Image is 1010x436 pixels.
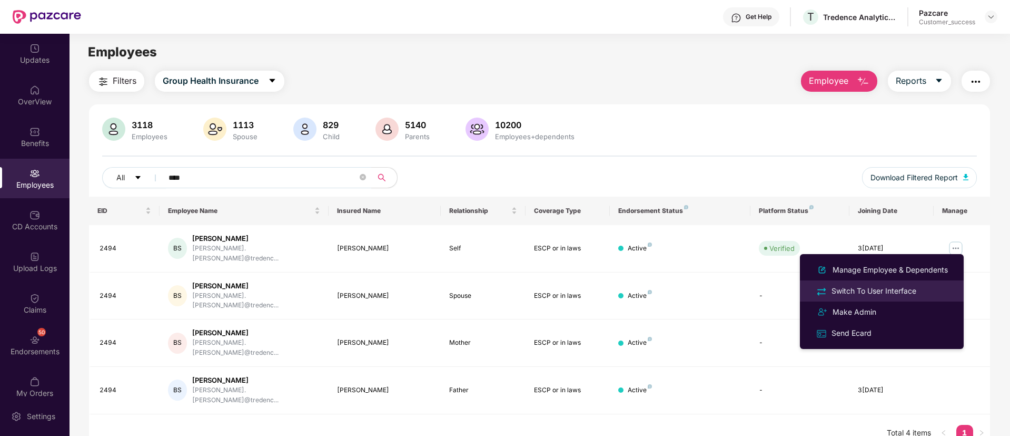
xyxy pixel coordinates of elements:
[337,291,433,301] div: [PERSON_NAME]
[89,197,160,225] th: EID
[130,120,170,130] div: 3118
[648,290,652,294] img: svg+xml;base64,PHN2ZyB4bWxucz0iaHR0cDovL3d3dy53My5vcmcvMjAwMC9zdmciIHdpZHRoPSI4IiBoZWlnaHQ9IjgiIH...
[801,71,877,92] button: Employee
[192,375,320,385] div: [PERSON_NAME]
[97,207,143,215] span: EID
[466,118,489,141] img: svg+xml;base64,PHN2ZyB4bWxucz0iaHR0cDovL3d3dy53My5vcmcvMjAwMC9zdmciIHhtbG5zOnhsaW5rPSJodHRwOi8vd3...
[816,264,828,276] img: svg+xml;base64,PHN2ZyB4bWxucz0iaHR0cDovL3d3dy53My5vcmcvMjAwMC9zdmciIHhtbG5zOnhsaW5rPSJodHRwOi8vd3...
[963,174,968,180] img: svg+xml;base64,PHN2ZyB4bWxucz0iaHR0cDovL3d3dy53My5vcmcvMjAwMC9zdmciIHhtbG5zOnhsaW5rPSJodHRwOi8vd3...
[534,385,601,395] div: ESCP or in laws
[24,411,58,422] div: Settings
[750,319,849,367] td: -
[192,328,320,338] div: [PERSON_NAME]
[29,168,40,179] img: svg+xml;base64,PHN2ZyBpZD0iRW1wbG95ZWVzIiB4bWxucz0iaHR0cDovL3d3dy53My5vcmcvMjAwMC9zdmciIHdpZHRoPS...
[969,75,982,88] img: svg+xml;base64,PHN2ZyB4bWxucz0iaHR0cDovL3d3dy53My5vcmcvMjAwMC9zdmciIHdpZHRoPSIyNCIgaGVpZ2h0PSIyNC...
[203,118,226,141] img: svg+xml;base64,PHN2ZyB4bWxucz0iaHR0cDovL3d3dy53My5vcmcvMjAwMC9zdmciIHhtbG5zOnhsaW5rPSJodHRwOi8vd3...
[168,207,312,215] span: Employee Name
[168,380,187,401] div: BS
[896,74,926,88] span: Reports
[858,244,925,254] div: 3[DATE]
[192,338,320,358] div: [PERSON_NAME].[PERSON_NAME]@tredenc...
[29,85,40,95] img: svg+xml;base64,PHN2ZyBpZD0iSG9tZSIgeG1sbnM9Imh0dHA6Ly93d3cudzMub3JnLzIwMDAvc3ZnIiB3aWR0aD0iMjAiIG...
[231,132,260,141] div: Spouse
[919,18,975,26] div: Customer_success
[940,430,947,436] span: left
[168,285,187,306] div: BS
[403,132,432,141] div: Parents
[816,286,827,297] img: svg+xml;base64,PHN2ZyB4bWxucz0iaHR0cDovL3d3dy53My5vcmcvMjAwMC9zdmciIHdpZHRoPSIyNCIgaGVpZ2h0PSIyNC...
[321,132,342,141] div: Child
[618,207,742,215] div: Endorsement Status
[858,385,925,395] div: 3[DATE]
[29,210,40,220] img: svg+xml;base64,PHN2ZyBpZD0iQ0RfQWNjb3VudHMiIGRhdGEtbmFtZT0iQ0QgQWNjb3VudHMiIHhtbG5zPSJodHRwOi8vd3...
[534,291,601,301] div: ESCP or in laws
[231,120,260,130] div: 1113
[441,197,525,225] th: Relationship
[102,118,125,141] img: svg+xml;base64,PHN2ZyB4bWxucz0iaHR0cDovL3d3dy53My5vcmcvMjAwMC9zdmciIHhtbG5zOnhsaW5rPSJodHRwOi8vd3...
[13,10,81,24] img: New Pazcare Logo
[449,244,517,254] div: Self
[360,174,366,180] span: close-circle
[113,74,136,88] span: Filters
[29,251,40,262] img: svg+xml;base64,PHN2ZyBpZD0iVXBsb2FkX0xvZ3MiIGRhdGEtbmFtZT0iVXBsb2FkIExvZ3MiIHhtbG5zPSJodHRwOi8vd3...
[769,243,795,254] div: Verified
[321,120,342,130] div: 829
[192,234,320,244] div: [PERSON_NAME]
[849,197,934,225] th: Joining Date
[534,338,601,348] div: ESCP or in laws
[807,11,814,23] span: T
[493,132,577,141] div: Employees+dependents
[168,333,187,354] div: BS
[829,327,874,339] div: Send Ecard
[449,291,517,301] div: Spouse
[830,264,950,276] div: Manage Employee & Dependents
[857,75,869,88] img: svg+xml;base64,PHN2ZyB4bWxucz0iaHR0cDovL3d3dy53My5vcmcvMjAwMC9zdmciIHhtbG5zOnhsaW5rPSJodHRwOi8vd3...
[168,238,187,259] div: BS
[371,173,392,182] span: search
[160,197,329,225] th: Employee Name
[823,12,897,22] div: Tredence Analytics Solutions Private Limited
[360,173,366,183] span: close-circle
[534,244,601,254] div: ESCP or in laws
[100,291,151,301] div: 2494
[449,207,509,215] span: Relationship
[746,13,771,21] div: Get Help
[100,338,151,348] div: 2494
[449,338,517,348] div: Mother
[750,273,849,320] td: -
[750,367,849,414] td: -
[192,281,320,291] div: [PERSON_NAME]
[648,243,652,247] img: svg+xml;base64,PHN2ZyB4bWxucz0iaHR0cDovL3d3dy53My5vcmcvMjAwMC9zdmciIHdpZHRoPSI4IiBoZWlnaHQ9IjgiIH...
[337,338,433,348] div: [PERSON_NAME]
[134,174,142,182] span: caret-down
[29,43,40,54] img: svg+xml;base64,PHN2ZyBpZD0iVXBkYXRlZCIgeG1sbnM9Imh0dHA6Ly93d3cudzMub3JnLzIwMDAvc3ZnIiB3aWR0aD0iMj...
[449,385,517,395] div: Father
[809,205,814,209] img: svg+xml;base64,PHN2ZyB4bWxucz0iaHR0cDovL3d3dy53My5vcmcvMjAwMC9zdmciIHdpZHRoPSI4IiBoZWlnaHQ9IjgiIH...
[337,244,433,254] div: [PERSON_NAME]
[493,120,577,130] div: 10200
[329,197,441,225] th: Insured Name
[337,385,433,395] div: [PERSON_NAME]
[628,244,652,254] div: Active
[375,118,399,141] img: svg+xml;base64,PHN2ZyB4bWxucz0iaHR0cDovL3d3dy53My5vcmcvMjAwMC9zdmciIHhtbG5zOnhsaW5rPSJodHRwOi8vd3...
[88,44,157,60] span: Employees
[731,13,741,23] img: svg+xml;base64,PHN2ZyBpZD0iSGVscC0zMngzMiIgeG1sbnM9Imh0dHA6Ly93d3cudzMub3JnLzIwMDAvc3ZnIiB3aWR0aD...
[155,71,284,92] button: Group Health Insurancecaret-down
[628,338,652,348] div: Active
[809,74,848,88] span: Employee
[29,376,40,387] img: svg+xml;base64,PHN2ZyBpZD0iTXlfT3JkZXJzIiBkYXRhLW5hbWU9Ik15IE9yZGVycyIgeG1sbnM9Imh0dHA6Ly93d3cudz...
[862,167,977,188] button: Download Filtered Report
[100,244,151,254] div: 2494
[987,13,995,21] img: svg+xml;base64,PHN2ZyBpZD0iRHJvcGRvd24tMzJ4MzIiIHhtbG5zPSJodHRwOi8vd3d3LnczLm9yZy8yMDAwL3N2ZyIgd2...
[934,197,990,225] th: Manage
[268,76,276,86] span: caret-down
[192,244,320,264] div: [PERSON_NAME].[PERSON_NAME]@tredenc...
[11,411,22,422] img: svg+xml;base64,PHN2ZyBpZD0iU2V0dGluZy0yMHgyMCIgeG1sbnM9Imh0dHA6Ly93d3cudzMub3JnLzIwMDAvc3ZnIiB3aW...
[116,172,125,183] span: All
[816,328,827,340] img: svg+xml;base64,PHN2ZyB4bWxucz0iaHR0cDovL3d3dy53My5vcmcvMjAwMC9zdmciIHdpZHRoPSIxNiIgaGVpZ2h0PSIxNi...
[100,385,151,395] div: 2494
[37,328,46,336] div: 50
[526,197,610,225] th: Coverage Type
[684,205,688,209] img: svg+xml;base64,PHN2ZyB4bWxucz0iaHR0cDovL3d3dy53My5vcmcvMjAwMC9zdmciIHdpZHRoPSI4IiBoZWlnaHQ9IjgiIH...
[829,285,918,297] div: Switch To User Interface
